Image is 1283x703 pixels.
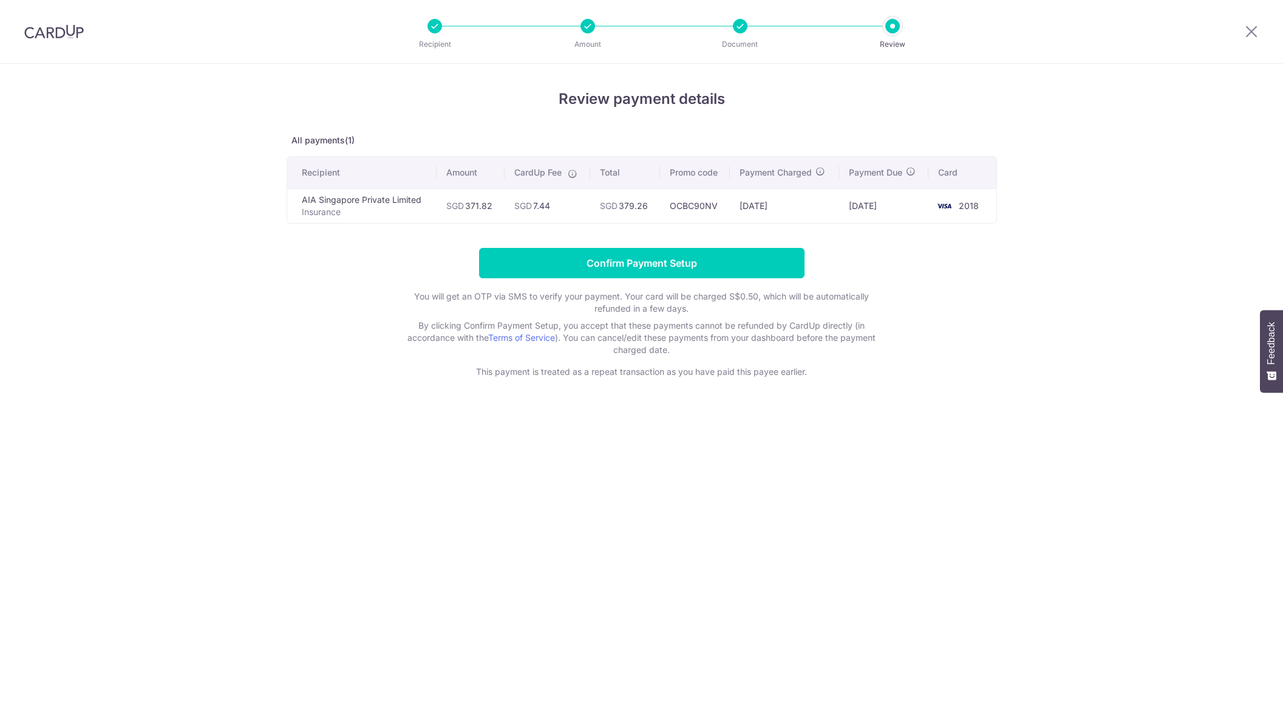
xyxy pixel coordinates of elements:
[839,188,928,223] td: [DATE]
[514,201,532,211] span: SGD
[1266,322,1277,365] span: Feedback
[932,199,956,213] img: <span class="translation_missing" title="translation missing: en.account_steps.new_confirm_form.b...
[660,188,730,223] td: OCBC90NV
[287,157,437,188] th: Recipient
[1260,310,1283,393] button: Feedback - Show survey
[287,188,437,223] td: AIA Singapore Private Limited
[488,332,555,343] a: Terms of Service
[959,201,979,211] span: 2018
[590,157,660,188] th: Total
[590,188,660,223] td: 379.26
[543,38,633,50] p: Amount
[446,201,464,211] span: SGD
[437,157,505,188] th: Amount
[287,134,997,146] p: All payments(1)
[848,38,938,50] p: Review
[514,166,562,179] span: CardUp Fee
[399,290,885,315] p: You will get an OTP via SMS to verify your payment. Your card will be charged S$0.50, which will ...
[302,206,427,218] p: Insurance
[695,38,785,50] p: Document
[287,88,997,110] h4: Review payment details
[730,188,839,223] td: [DATE]
[437,188,505,223] td: 371.82
[399,366,885,378] p: This payment is treated as a repeat transaction as you have paid this payee earlier.
[740,166,812,179] span: Payment Charged
[399,320,885,356] p: By clicking Confirm Payment Setup, you accept that these payments cannot be refunded by CardUp di...
[479,248,805,278] input: Confirm Payment Setup
[928,157,996,188] th: Card
[849,166,902,179] span: Payment Due
[24,24,84,39] img: CardUp
[600,201,618,211] span: SGD
[505,188,590,223] td: 7.44
[660,157,730,188] th: Promo code
[390,38,480,50] p: Recipient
